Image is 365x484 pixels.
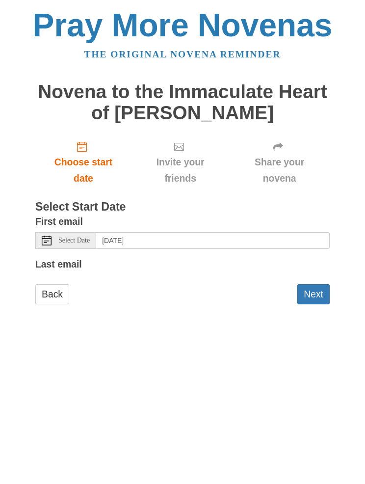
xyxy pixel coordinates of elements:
[35,256,82,272] label: Last email
[141,154,219,187] span: Invite your friends
[35,201,330,214] h3: Select Start Date
[239,154,320,187] span: Share your novena
[35,81,330,123] h1: Novena to the Immaculate Heart of [PERSON_NAME]
[229,133,330,191] div: Click "Next" to confirm your start date first.
[35,284,69,304] a: Back
[35,133,131,191] a: Choose start date
[131,133,229,191] div: Click "Next" to confirm your start date first.
[297,284,330,304] button: Next
[33,7,333,43] a: Pray More Novenas
[35,214,83,230] label: First email
[58,237,90,244] span: Select Date
[84,49,281,59] a: The original novena reminder
[45,154,122,187] span: Choose start date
